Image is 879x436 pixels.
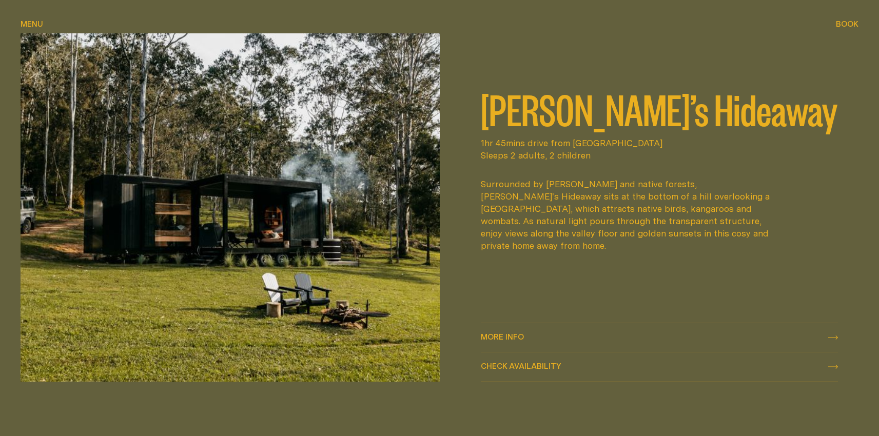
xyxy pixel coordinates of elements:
[481,333,524,341] span: More info
[481,178,776,252] div: Surrounded by [PERSON_NAME] and native forests, [PERSON_NAME]'s Hideaway sits at the bottom of a ...
[836,20,858,28] span: Book
[481,137,838,149] span: 1hr 45mins drive from [GEOGRAPHIC_DATA]
[21,18,43,31] button: show menu
[481,149,838,162] span: Sleeps 2 adults, 2 children
[21,20,43,28] span: Menu
[481,323,838,352] a: More info
[836,18,858,31] button: show booking tray
[481,352,838,381] button: check availability
[481,88,838,129] h2: [PERSON_NAME]’s Hideaway
[481,362,561,370] span: Check availability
